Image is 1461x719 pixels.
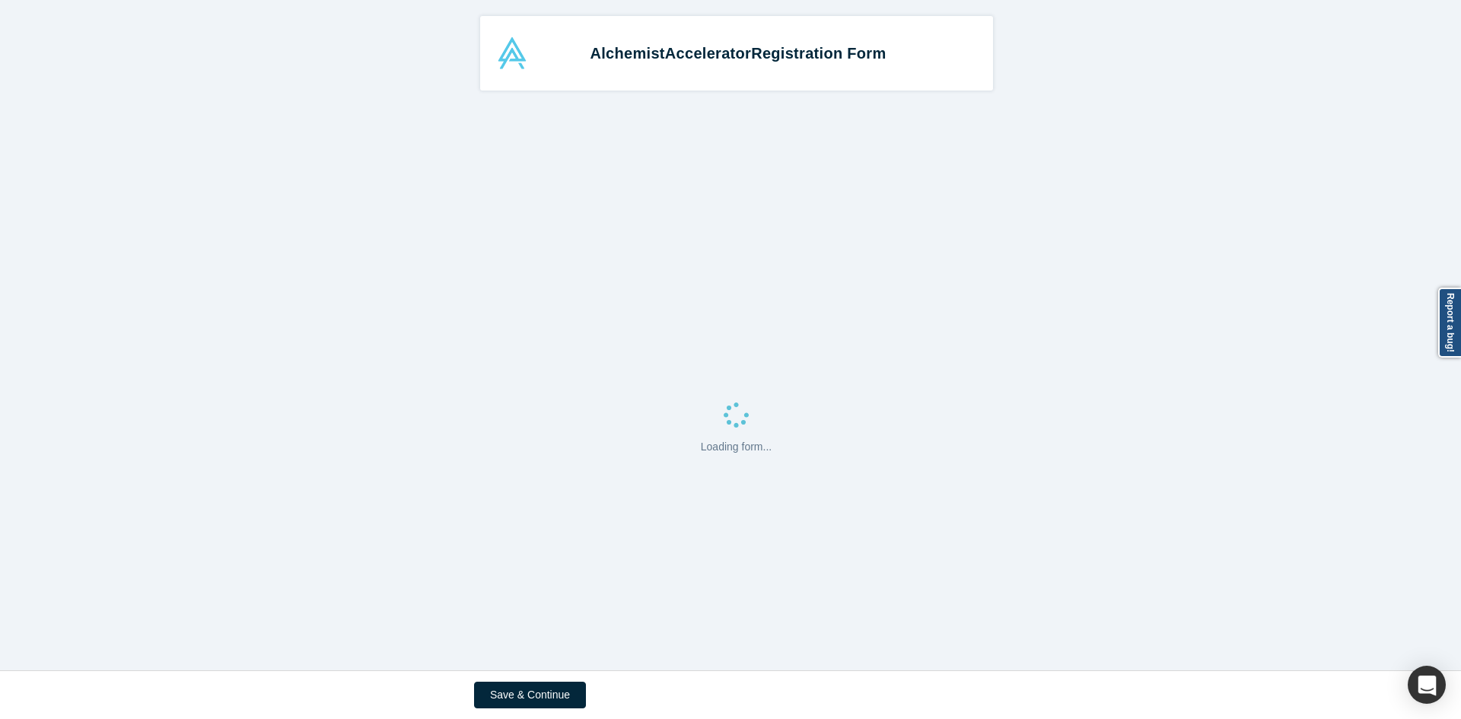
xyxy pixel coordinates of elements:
span: Accelerator [665,45,751,62]
a: Report a bug! [1438,288,1461,358]
button: Save & Continue [474,682,586,708]
p: Loading form... [701,439,772,455]
strong: Alchemist Registration Form [590,45,886,62]
img: Alchemist Accelerator Logo [496,37,528,69]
